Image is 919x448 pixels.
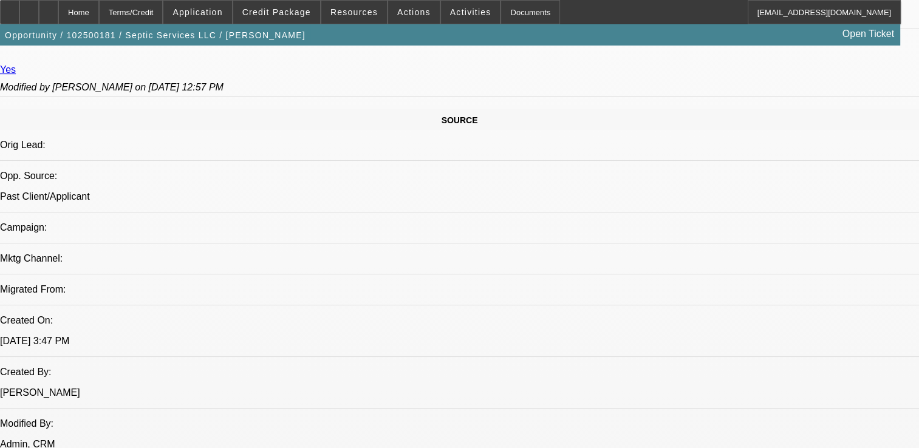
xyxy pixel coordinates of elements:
button: Activities [441,1,500,24]
button: Actions [388,1,440,24]
span: Resources [330,7,378,17]
span: Opportunity / 102500181 / Septic Services LLC / [PERSON_NAME] [5,30,306,40]
button: Credit Package [233,1,320,24]
button: Resources [321,1,387,24]
span: Application [173,7,222,17]
span: Activities [450,7,491,17]
span: SOURCE [442,115,478,125]
a: Open Ticket [838,24,899,44]
span: Credit Package [242,7,311,17]
button: Application [163,1,231,24]
span: Actions [397,7,431,17]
